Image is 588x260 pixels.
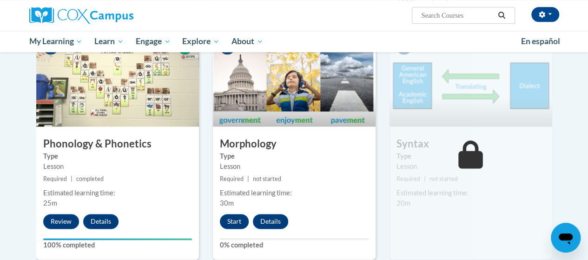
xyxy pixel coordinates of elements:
a: Learn [88,31,130,52]
div: Estimated learning time: [220,188,369,198]
label: 0% completed [220,240,369,250]
label: 100% completed [43,240,192,250]
button: Details [253,214,288,229]
span: 30m [220,199,234,207]
a: Engage [130,31,177,52]
span: | [247,175,249,182]
span: not started [429,175,458,182]
label: Type [43,151,192,161]
span: Required [43,175,67,182]
div: Estimated learning time: [43,188,192,198]
img: Course Image [213,33,376,127]
div: Lesson [43,161,192,172]
h3: Morphology [213,137,376,151]
span: not started [253,175,281,182]
a: About [225,31,269,52]
input: Search Courses [420,10,495,21]
button: Start [220,214,249,229]
img: Course Image [36,33,199,127]
div: Main menu [22,31,566,52]
div: Lesson [396,161,545,172]
span: Required [220,175,244,182]
label: Type [220,151,369,161]
span: | [71,175,73,182]
a: Cox Campus [29,7,197,24]
span: 20m [396,199,410,207]
span: Learn [94,36,124,47]
span: About [231,36,263,47]
div: Estimated learning time: [396,188,545,198]
button: Search [495,10,509,21]
button: Review [43,214,79,229]
span: 25m [43,199,57,207]
span: | [424,175,426,182]
img: Cox Campus [29,7,133,24]
label: Type [396,151,545,161]
button: Details [83,214,119,229]
h3: Phonology & Phonetics [36,137,199,151]
span: completed [76,175,104,182]
button: Account Settings [531,7,559,22]
span: Required [396,175,420,182]
a: Explore [176,31,225,52]
a: My Learning [23,31,89,52]
h3: Syntax [390,137,552,151]
span: En español [521,36,560,46]
img: Course Image [390,33,552,127]
span: My Learning [29,36,82,47]
span: Engage [136,36,171,47]
a: En español [515,32,566,51]
div: Your progress [43,238,192,240]
span: Explore [182,36,219,47]
div: Lesson [220,161,369,172]
iframe: Button to launch messaging window [551,223,581,253]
